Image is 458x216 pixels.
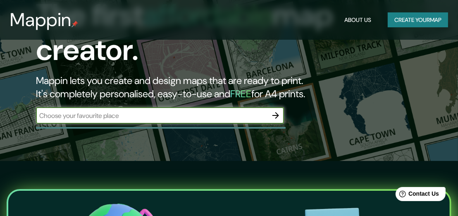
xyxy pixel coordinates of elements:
iframe: Help widget launcher [384,184,449,207]
input: Choose your favourite place [36,111,267,120]
h2: Mappin lets you create and design maps that are ready to print. It's completely personalised, eas... [36,74,402,101]
h3: Mappin [10,9,72,31]
button: About Us [341,12,375,28]
h5: FREE [230,87,251,100]
button: Create yourmap [388,12,448,28]
img: mappin-pin [72,21,78,27]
